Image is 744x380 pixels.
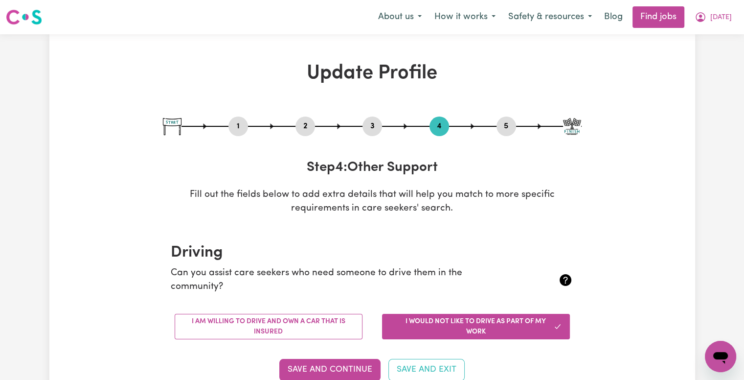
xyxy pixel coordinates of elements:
[228,120,248,133] button: Go to step 1
[362,120,382,133] button: Go to step 3
[163,160,582,176] h3: Step 4 : Other Support
[163,62,582,85] h1: Update Profile
[705,341,736,372] iframe: Button to launch messaging window
[6,6,42,28] a: Careseekers logo
[598,6,629,28] a: Blog
[632,6,684,28] a: Find jobs
[429,120,449,133] button: Go to step 4
[710,12,732,23] span: [DATE]
[372,7,428,27] button: About us
[428,7,502,27] button: How it works
[295,120,315,133] button: Go to step 2
[688,7,738,27] button: My Account
[171,243,574,262] h2: Driving
[175,314,362,339] button: I am willing to drive and own a car that is insured
[496,120,516,133] button: Go to step 5
[502,7,598,27] button: Safety & resources
[163,188,582,216] p: Fill out the fields below to add extra details that will help you match to more specific requirem...
[382,314,570,339] button: I would not like to drive as part of my work
[6,8,42,26] img: Careseekers logo
[171,266,507,295] p: Can you assist care seekers who need someone to drive them in the community?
